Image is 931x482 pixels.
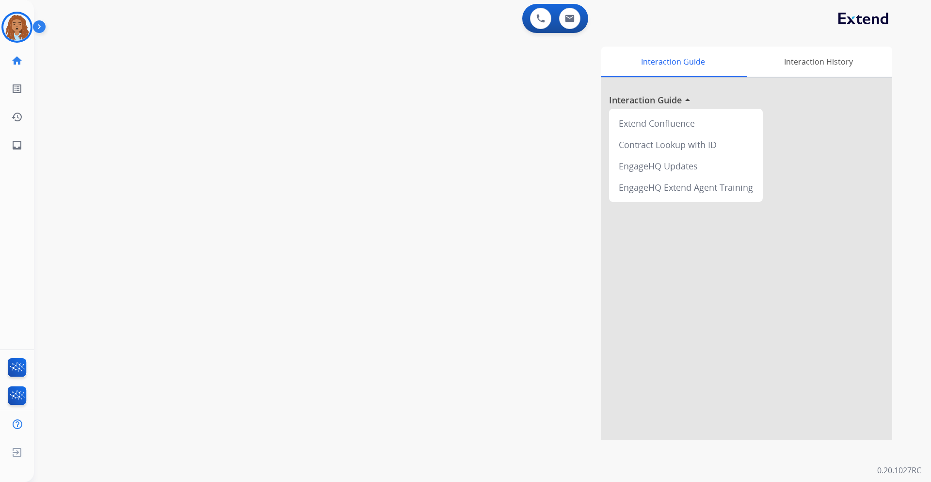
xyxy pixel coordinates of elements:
[877,465,921,476] p: 0.20.1027RC
[613,134,759,155] div: Contract Lookup with ID
[3,14,31,41] img: avatar
[613,155,759,177] div: EngageHQ Updates
[11,55,23,66] mat-icon: home
[601,47,744,77] div: Interaction Guide
[613,113,759,134] div: Extend Confluence
[613,177,759,198] div: EngageHQ Extend Agent Training
[744,47,892,77] div: Interaction History
[11,83,23,95] mat-icon: list_alt
[11,111,23,123] mat-icon: history
[11,139,23,151] mat-icon: inbox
